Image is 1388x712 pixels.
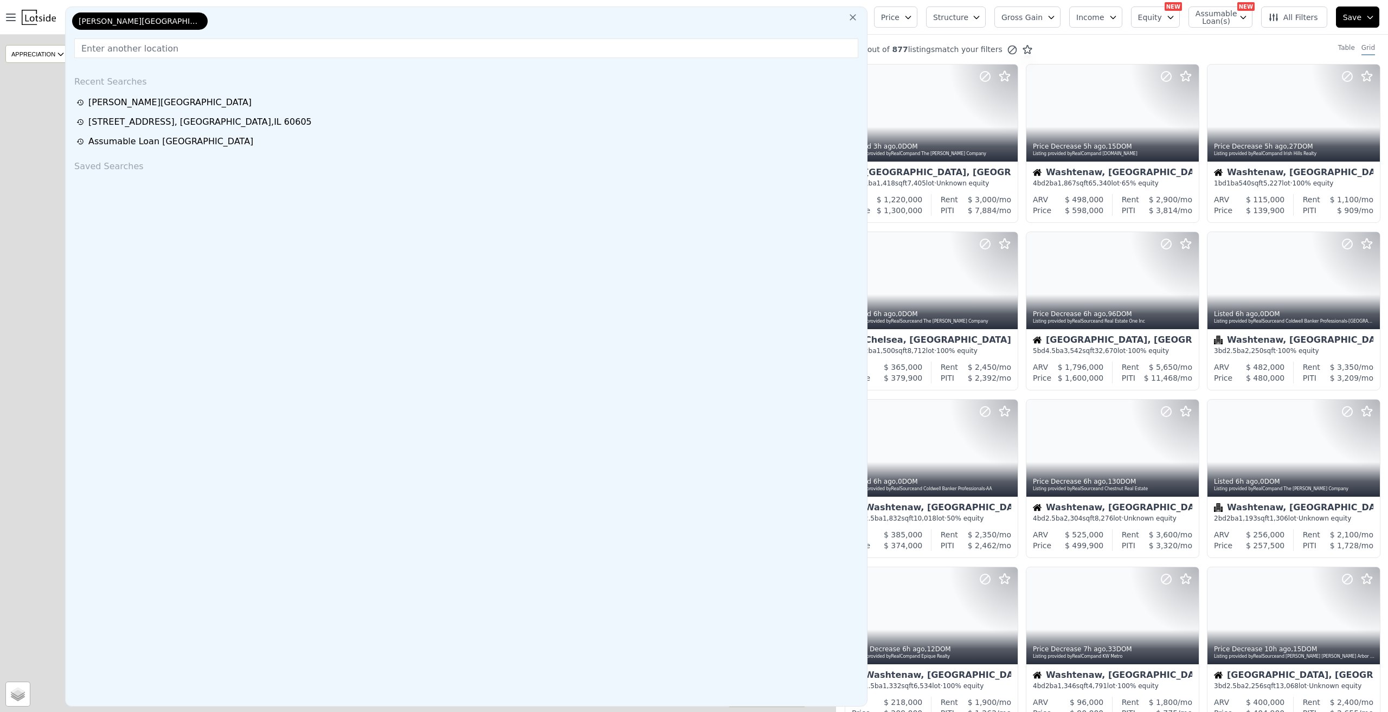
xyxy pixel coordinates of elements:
[1149,195,1178,204] span: $ 2,900
[881,12,899,23] span: Price
[1269,515,1288,522] span: 1,306
[884,698,922,707] span: $ 218,000
[1236,478,1258,485] time: 2025-08-28 20:42
[1033,168,1192,179] div: Washtenaw, [GEOGRAPHIC_DATA]
[1207,64,1379,223] a: Price Decrease 5h ago,27DOMListing provided byRealCompand Irish Hills RealtyHouseWashtenaw, [GEOG...
[70,67,863,93] div: Recent Searches
[852,310,1012,318] div: Listed , 0 DOM
[1361,43,1375,55] div: Grid
[914,682,932,690] span: 6,534
[941,205,954,216] div: PITI
[907,347,926,355] span: 8,712
[1214,671,1223,679] img: House
[1214,373,1232,383] div: Price
[873,143,896,150] time: 2025-08-28 23:43
[1033,310,1193,318] div: Price Decrease , 96 DOM
[877,179,895,187] span: 1,418
[1214,653,1374,660] div: Listing provided by RealSource and [PERSON_NAME] [PERSON_NAME] Arbor Mrkt
[5,45,69,63] div: APPRECIATION
[845,399,1017,558] a: Listed 6h ago,0DOMListing provided byRealSourceand Coldwell Banker Professionals-AAHouseWashtenaw...
[1144,374,1178,382] span: $ 11,468
[1033,373,1051,383] div: Price
[1330,530,1359,539] span: $ 2,100
[968,195,997,204] span: $ 3,000
[1033,503,1192,514] div: Washtenaw, [GEOGRAPHIC_DATA]
[1214,168,1373,179] div: Washtenaw, [GEOGRAPHIC_DATA]
[1214,697,1229,708] div: ARV
[1343,12,1361,23] span: Save
[1070,698,1103,707] span: $ 96,000
[852,347,1011,355] div: 3 bd 2 ba sqft lot · 100% equity
[1058,363,1104,371] span: $ 1,796,000
[1033,179,1192,188] div: 4 bd 2 ba sqft lot · 65% equity
[1139,697,1192,708] div: /mo
[852,682,1011,690] div: 3 bd 1.5 ba sqft lot · 100% equity
[1165,2,1182,11] div: NEW
[852,142,1012,151] div: Listed , 0 DOM
[1076,12,1104,23] span: Income
[1214,514,1373,523] div: 2 bd 2 ba sqft lot · Unknown equity
[1088,682,1107,690] span: 4,791
[852,151,1012,157] div: Listing provided by RealComp and The [PERSON_NAME] Company
[852,477,1012,486] div: Listed , 0 DOM
[1330,541,1359,550] span: $ 1,728
[902,645,924,653] time: 2025-08-28 20:42
[1122,373,1135,383] div: PITI
[1214,194,1229,205] div: ARV
[877,195,923,204] span: $ 1,220,000
[1320,529,1373,540] div: /mo
[852,514,1011,523] div: 4 bd 2.5 ba sqft lot · 50% equity
[994,7,1061,28] button: Gross Gain
[1131,7,1180,28] button: Equity
[1095,347,1117,355] span: 32,670
[1033,529,1048,540] div: ARV
[76,116,859,129] a: [STREET_ADDRESS], [GEOGRAPHIC_DATA],IL 60605
[1149,206,1178,215] span: $ 3,814
[1214,168,1223,177] img: House
[1214,503,1223,512] img: Condominium
[1264,645,1291,653] time: 2025-08-28 17:00
[1138,12,1162,23] span: Equity
[1303,205,1316,216] div: PITI
[954,540,1011,551] div: /mo
[1303,373,1316,383] div: PITI
[1033,682,1192,690] div: 4 bd 2 ba sqft lot · 100% equity
[1214,671,1373,682] div: [GEOGRAPHIC_DATA], [GEOGRAPHIC_DATA]
[1135,205,1192,216] div: /mo
[1276,682,1299,690] span: 13,068
[890,45,908,54] span: 877
[1122,540,1135,551] div: PITI
[1245,347,1263,355] span: 2,250
[1122,362,1139,373] div: Rent
[1033,697,1048,708] div: ARV
[1239,179,1251,187] span: 540
[941,697,958,708] div: Rent
[907,179,926,187] span: 7,405
[1261,7,1327,28] button: All Filters
[1214,486,1374,492] div: Listing provided by RealComp and The [PERSON_NAME] Company
[1316,540,1373,551] div: /mo
[1246,374,1284,382] span: $ 480,000
[852,486,1012,492] div: Listing provided by RealSource and Coldwell Banker Professionals-AA
[1033,653,1193,660] div: Listing provided by RealComp and KW Metro
[1214,310,1374,318] div: Listed , 0 DOM
[1337,206,1359,215] span: $ 909
[1214,682,1373,690] div: 3 bd 2.5 ba sqft lot · Unknown equity
[1095,515,1113,522] span: 8,276
[1303,194,1320,205] div: Rent
[1214,347,1373,355] div: 3 bd 2.5 ba sqft · 100% equity
[941,362,958,373] div: Rent
[79,16,201,27] span: [PERSON_NAME][GEOGRAPHIC_DATA]
[1214,477,1374,486] div: Listed , 0 DOM
[1214,529,1229,540] div: ARV
[1033,645,1193,653] div: Price Decrease , 33 DOM
[852,645,1012,653] div: Price Decrease , 12 DOM
[1033,477,1193,486] div: Price Decrease , 130 DOM
[968,530,997,539] span: $ 2,350
[1330,363,1359,371] span: $ 3,350
[968,541,997,550] span: $ 2,462
[1033,318,1193,325] div: Listing provided by RealSource and Real Estate One Inc
[836,44,1033,55] div: out of listings
[1320,194,1373,205] div: /mo
[873,478,896,485] time: 2025-08-28 21:00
